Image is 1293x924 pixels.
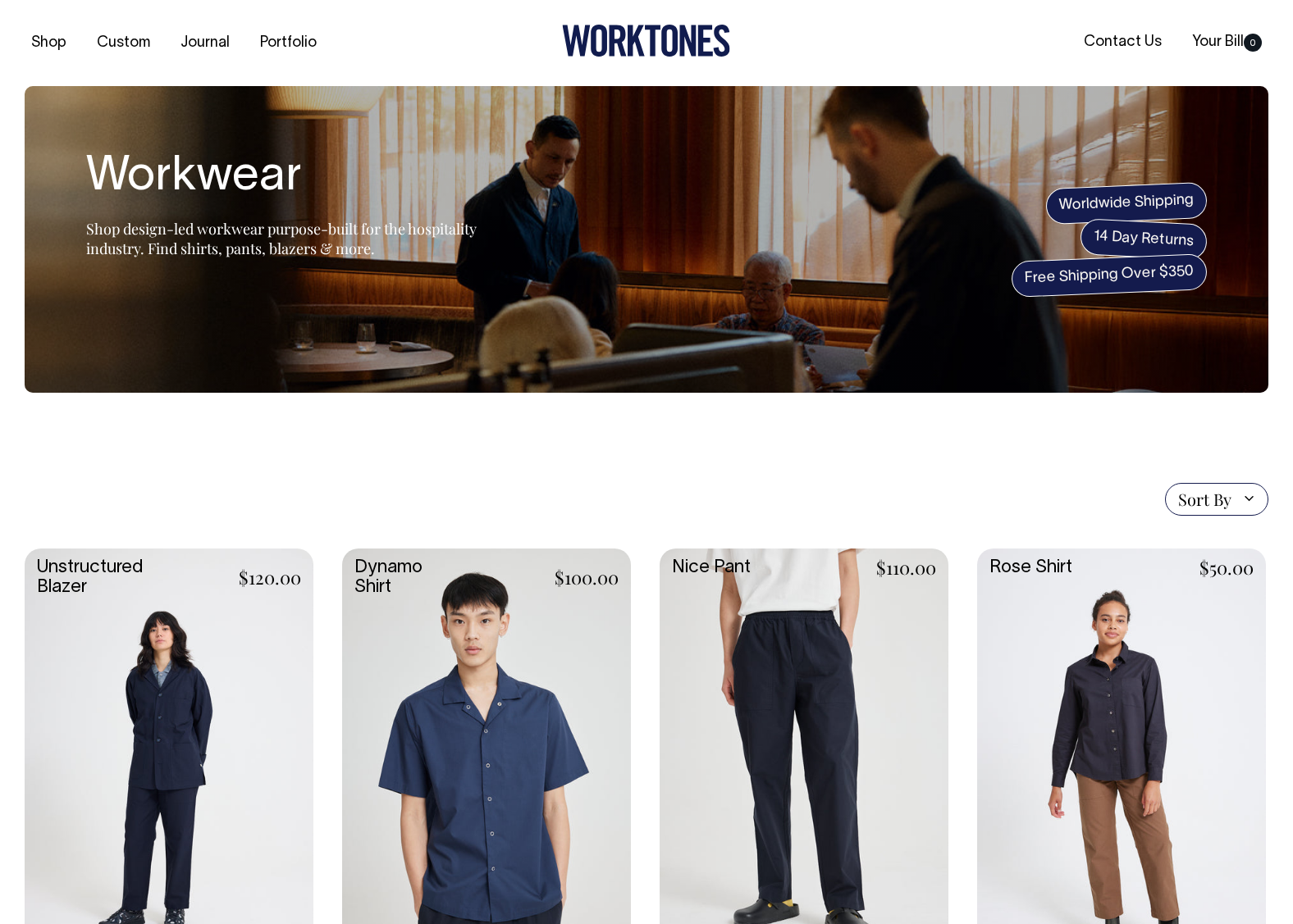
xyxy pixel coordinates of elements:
[25,30,73,57] a: Shop
[1244,34,1262,52] span: 0
[254,30,323,57] a: Portfolio
[1011,253,1208,298] span: Free Shipping Over $350
[90,30,157,57] a: Custom
[1080,218,1208,261] span: 14 Day Returns
[86,152,496,204] h1: Workwear
[174,30,236,57] a: Journal
[86,219,477,258] span: Shop design-led workwear purpose-built for the hospitality industry. Find shirts, pants, blazers ...
[1178,489,1231,509] span: Sort By
[1045,182,1208,225] span: Worldwide Shipping
[1186,29,1268,56] a: Your Bill0
[1077,29,1168,56] a: Contact Us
